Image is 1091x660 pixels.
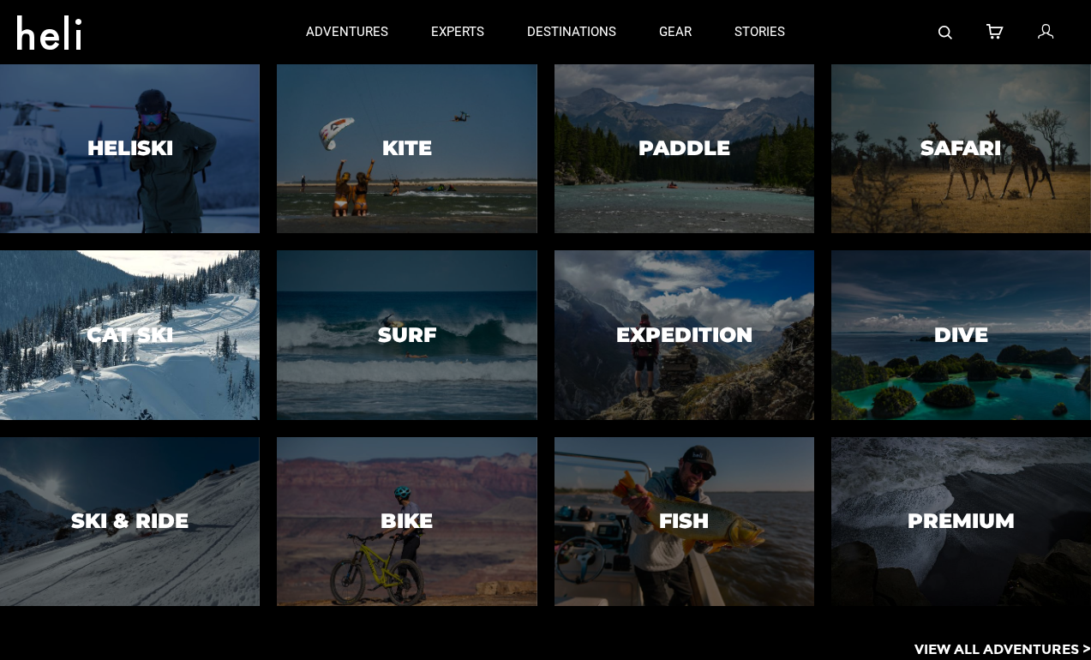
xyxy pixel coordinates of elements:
h3: Bike [381,510,433,532]
h3: Safari [920,137,1001,159]
p: View All Adventures > [914,640,1091,660]
h3: Expedition [616,324,752,346]
h3: Fish [659,510,709,532]
h3: Ski & Ride [71,510,189,532]
p: destinations [527,23,616,41]
p: adventures [306,23,388,41]
h3: Cat Ski [87,324,173,346]
h3: Dive [934,324,988,346]
a: PremiumPremium image [831,437,1091,606]
h3: Premium [908,510,1015,532]
img: search-bar-icon.svg [938,26,952,39]
h3: Heliski [87,137,173,159]
h3: Paddle [638,137,730,159]
p: experts [431,23,484,41]
h3: Kite [382,137,432,159]
h3: Surf [378,324,436,346]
